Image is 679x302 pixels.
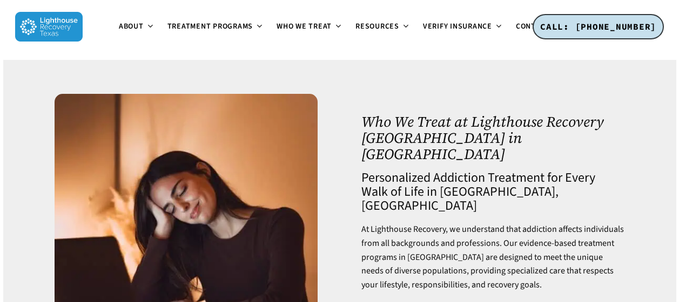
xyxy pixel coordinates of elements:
[516,21,549,32] span: Contact
[423,21,492,32] span: Verify Insurance
[349,23,416,31] a: Resources
[270,23,349,31] a: Who We Treat
[416,23,509,31] a: Verify Insurance
[533,14,664,40] a: CALL: [PHONE_NUMBER]
[161,23,271,31] a: Treatment Programs
[509,23,567,31] a: Contact
[361,114,624,162] h1: Who We Treat at Lighthouse Recovery [GEOGRAPHIC_DATA] in [GEOGRAPHIC_DATA]
[277,21,332,32] span: Who We Treat
[15,12,83,42] img: Lighthouse Recovery Texas
[112,23,161,31] a: About
[540,21,656,32] span: CALL: [PHONE_NUMBER]
[167,21,253,32] span: Treatment Programs
[361,223,624,290] span: At Lighthouse Recovery, we understand that addiction affects individuals from all backgrounds and...
[119,21,144,32] span: About
[355,21,399,32] span: Resources
[361,171,624,213] h4: Personalized Addiction Treatment for Every Walk of Life in [GEOGRAPHIC_DATA], [GEOGRAPHIC_DATA]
